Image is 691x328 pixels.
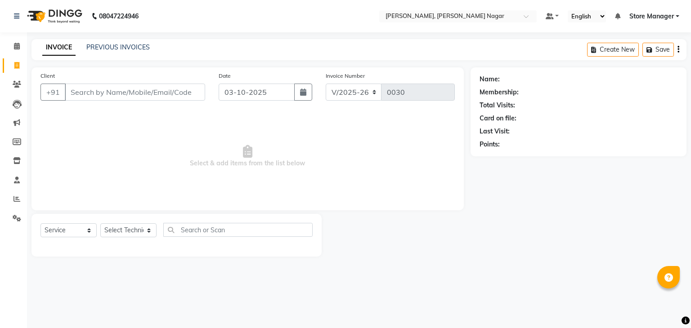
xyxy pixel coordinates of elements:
label: Date [219,72,231,80]
input: Search or Scan [163,223,313,237]
img: logo [23,4,85,29]
label: Client [40,72,55,80]
a: INVOICE [42,40,76,56]
div: Membership: [480,88,519,97]
input: Search by Name/Mobile/Email/Code [65,84,205,101]
div: Total Visits: [480,101,515,110]
span: Store Manager [629,12,674,21]
button: +91 [40,84,66,101]
div: Name: [480,75,500,84]
label: Invoice Number [326,72,365,80]
a: PREVIOUS INVOICES [86,43,150,51]
div: Last Visit: [480,127,510,136]
div: Points: [480,140,500,149]
div: Card on file: [480,114,516,123]
b: 08047224946 [99,4,139,29]
iframe: chat widget [653,292,682,319]
button: Save [642,43,674,57]
span: Select & add items from the list below [40,111,455,201]
button: Create New [587,43,639,57]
